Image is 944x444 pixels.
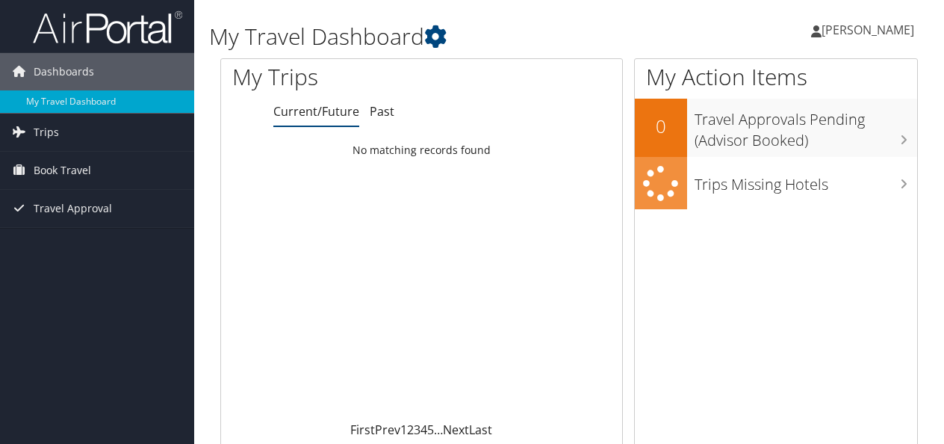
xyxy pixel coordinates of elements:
span: Trips [34,114,59,151]
a: 2 [407,422,414,438]
h2: 0 [635,114,687,139]
h1: My Trips [232,61,444,93]
img: airportal-logo.png [33,10,182,45]
h1: My Action Items [635,61,917,93]
a: Prev [375,422,400,438]
a: [PERSON_NAME] [811,7,929,52]
a: Trips Missing Hotels [635,157,917,210]
h3: Travel Approvals Pending (Advisor Booked) [695,102,917,151]
span: [PERSON_NAME] [822,22,914,38]
a: Current/Future [273,103,359,120]
a: 0Travel Approvals Pending (Advisor Booked) [635,99,917,156]
a: First [350,422,375,438]
span: Travel Approval [34,190,112,227]
span: Dashboards [34,53,94,90]
a: Last [469,422,492,438]
a: 1 [400,422,407,438]
h3: Trips Missing Hotels [695,167,917,195]
span: Book Travel [34,152,91,189]
a: 3 [414,422,420,438]
h1: My Travel Dashboard [209,21,689,52]
a: Past [370,103,394,120]
td: No matching records found [221,137,622,164]
a: 4 [420,422,427,438]
a: 5 [427,422,434,438]
a: Next [443,422,469,438]
span: … [434,422,443,438]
